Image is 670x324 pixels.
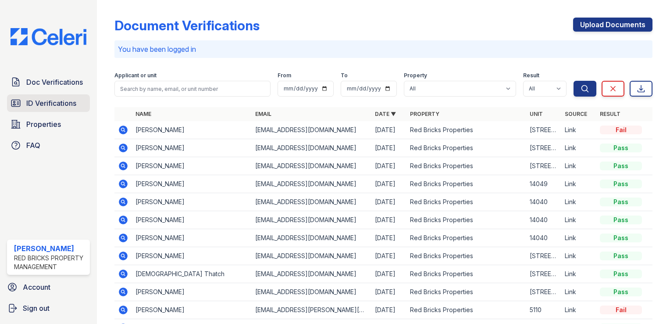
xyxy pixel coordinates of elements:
[371,229,406,247] td: [DATE]
[23,303,50,313] span: Sign out
[371,193,406,211] td: [DATE]
[252,283,371,301] td: [EMAIL_ADDRESS][DOMAIN_NAME]
[406,229,526,247] td: Red Bricks Properties
[132,301,252,319] td: [PERSON_NAME]
[526,229,561,247] td: 14040
[252,247,371,265] td: [EMAIL_ADDRESS][DOMAIN_NAME]
[600,288,642,296] div: Pass
[371,247,406,265] td: [DATE]
[406,301,526,319] td: Red Bricks Properties
[26,77,83,87] span: Doc Verifications
[4,278,93,296] a: Account
[600,234,642,242] div: Pass
[132,139,252,157] td: [PERSON_NAME]
[23,282,50,292] span: Account
[561,193,596,211] td: Link
[600,252,642,260] div: Pass
[132,211,252,229] td: [PERSON_NAME]
[371,139,406,157] td: [DATE]
[132,121,252,139] td: [PERSON_NAME]
[600,111,620,117] a: Result
[561,139,596,157] td: Link
[600,180,642,188] div: Pass
[561,265,596,283] td: Link
[561,229,596,247] td: Link
[406,139,526,157] td: Red Bricks Properties
[410,111,439,117] a: Property
[375,111,396,117] a: Date ▼
[523,72,539,79] label: Result
[132,247,252,265] td: [PERSON_NAME]
[406,283,526,301] td: Red Bricks Properties
[561,301,596,319] td: Link
[526,265,561,283] td: [STREET_ADDRESS]
[565,111,587,117] a: Source
[132,265,252,283] td: [DEMOGRAPHIC_DATA] Thatch
[4,299,93,317] a: Sign out
[252,139,371,157] td: [EMAIL_ADDRESS][DOMAIN_NAME]
[132,175,252,193] td: [PERSON_NAME]
[406,157,526,175] td: Red Bricks Properties
[252,121,371,139] td: [EMAIL_ADDRESS][DOMAIN_NAME]
[7,73,90,91] a: Doc Verifications
[114,81,271,97] input: Search by name, email, or unit number
[561,211,596,229] td: Link
[135,111,151,117] a: Name
[406,193,526,211] td: Red Bricks Properties
[252,175,371,193] td: [EMAIL_ADDRESS][DOMAIN_NAME]
[371,157,406,175] td: [DATE]
[7,94,90,112] a: ID Verifications
[526,157,561,175] td: [STREET_ADDRESS][PERSON_NAME]
[371,211,406,229] td: [DATE]
[26,119,61,130] span: Properties
[404,72,427,79] label: Property
[573,18,652,32] a: Upload Documents
[561,175,596,193] td: Link
[561,247,596,265] td: Link
[252,229,371,247] td: [EMAIL_ADDRESS][DOMAIN_NAME]
[406,121,526,139] td: Red Bricks Properties
[341,72,348,79] label: To
[526,193,561,211] td: 14040
[132,283,252,301] td: [PERSON_NAME]
[406,247,526,265] td: Red Bricks Properties
[14,243,86,254] div: [PERSON_NAME]
[600,144,642,152] div: Pass
[114,18,260,33] div: Document Verifications
[26,140,40,151] span: FAQ
[526,301,561,319] td: 5110
[526,139,561,157] td: [STREET_ADDRESS][PERSON_NAME]
[526,283,561,301] td: [STREET_ADDRESS][PERSON_NAME][PERSON_NAME]
[526,175,561,193] td: 14049
[252,211,371,229] td: [EMAIL_ADDRESS][DOMAIN_NAME]
[406,175,526,193] td: Red Bricks Properties
[406,265,526,283] td: Red Bricks Properties
[600,270,642,278] div: Pass
[278,72,291,79] label: From
[252,301,371,319] td: [EMAIL_ADDRESS][PERSON_NAME][DOMAIN_NAME]
[118,44,649,54] p: You have been logged in
[526,211,561,229] td: 14040
[132,193,252,211] td: [PERSON_NAME]
[252,265,371,283] td: [EMAIL_ADDRESS][DOMAIN_NAME]
[371,175,406,193] td: [DATE]
[600,162,642,170] div: Pass
[114,72,157,79] label: Applicant or unit
[561,283,596,301] td: Link
[252,157,371,175] td: [EMAIL_ADDRESS][DOMAIN_NAME]
[600,306,642,314] div: Fail
[600,198,642,206] div: Pass
[371,265,406,283] td: [DATE]
[600,126,642,134] div: Fail
[132,157,252,175] td: [PERSON_NAME]
[561,121,596,139] td: Link
[132,229,252,247] td: [PERSON_NAME]
[252,193,371,211] td: [EMAIL_ADDRESS][DOMAIN_NAME]
[600,216,642,224] div: Pass
[7,115,90,133] a: Properties
[526,247,561,265] td: [STREET_ADDRESS]
[406,211,526,229] td: Red Bricks Properties
[371,301,406,319] td: [DATE]
[530,111,543,117] a: Unit
[255,111,271,117] a: Email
